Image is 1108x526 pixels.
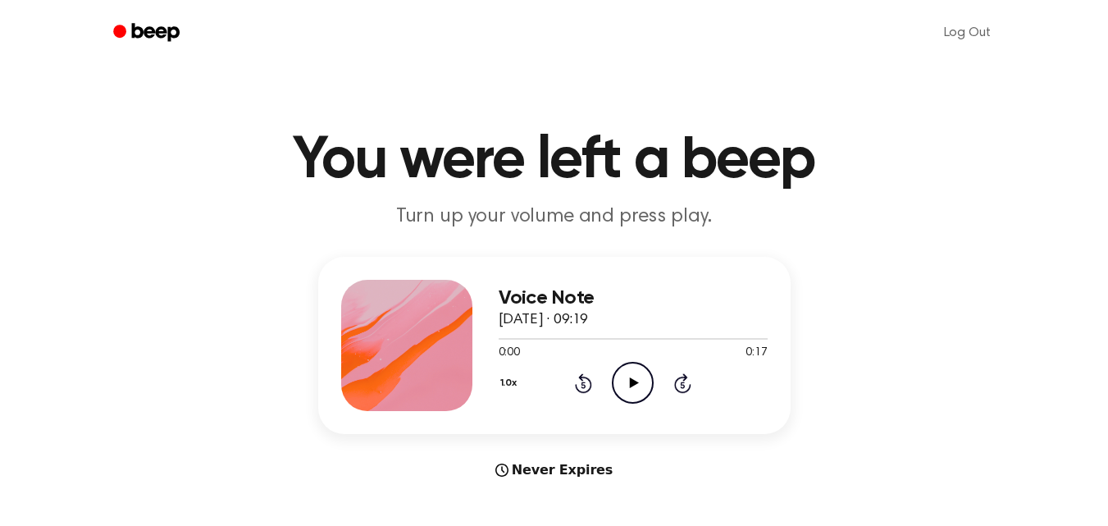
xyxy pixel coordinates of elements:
[239,204,869,231] p: Turn up your volume and press play.
[928,13,1007,53] a: Log Out
[499,287,768,309] h3: Voice Note
[746,345,767,362] span: 0:17
[499,345,520,362] span: 0:00
[318,460,791,480] div: Never Expires
[135,131,974,190] h1: You were left a beep
[102,17,194,49] a: Beep
[499,369,523,397] button: 1.0x
[499,313,589,327] span: [DATE] · 09:19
